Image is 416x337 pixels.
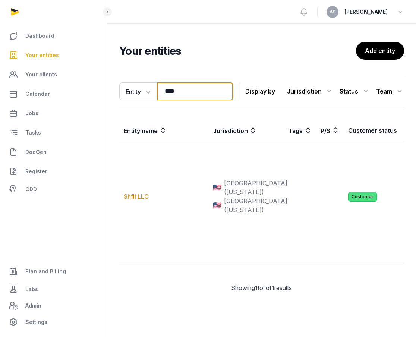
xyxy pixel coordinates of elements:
[119,283,404,292] div: Showing to of results
[344,120,401,141] th: Customer status
[6,143,101,161] a: DocGen
[340,85,370,97] div: Status
[25,51,59,60] span: Your entities
[6,262,101,280] a: Plan and Billing
[330,10,336,14] span: AS
[119,120,209,141] th: Entity name
[6,46,101,64] a: Your entities
[6,182,101,197] a: CDD
[348,192,377,202] span: Customer
[287,85,334,97] div: Jurisdiction
[6,124,101,142] a: Tasks
[245,85,275,97] p: Display by
[6,85,101,103] a: Calendar
[344,7,388,16] span: [PERSON_NAME]
[25,267,66,276] span: Plan and Billing
[6,27,101,45] a: Dashboard
[6,313,101,331] a: Settings
[272,284,274,292] span: 1
[25,89,50,98] span: Calendar
[376,85,404,97] div: Team
[255,284,258,292] span: 1
[6,66,101,84] a: Your clients
[224,179,287,196] span: [GEOGRAPHIC_DATA] ([US_STATE])
[25,185,37,194] span: CDD
[263,284,266,292] span: 1
[25,31,54,40] span: Dashboard
[124,193,149,200] a: Shfll LLC
[209,120,284,141] th: Jurisdiction
[6,280,101,298] a: Labs
[25,301,41,310] span: Admin
[25,285,38,294] span: Labs
[224,196,287,214] span: [GEOGRAPHIC_DATA] ([US_STATE])
[25,318,47,327] span: Settings
[25,109,38,118] span: Jobs
[119,82,157,100] button: Entity
[356,42,404,60] a: Add entity
[6,104,101,122] a: Jobs
[6,163,101,180] a: Register
[6,298,101,313] a: Admin
[119,44,356,57] h2: Your entities
[25,167,47,176] span: Register
[327,6,338,18] button: AS
[316,120,344,141] th: P/S
[25,128,41,137] span: Tasks
[25,148,47,157] span: DocGen
[284,120,316,141] th: Tags
[25,70,57,79] span: Your clients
